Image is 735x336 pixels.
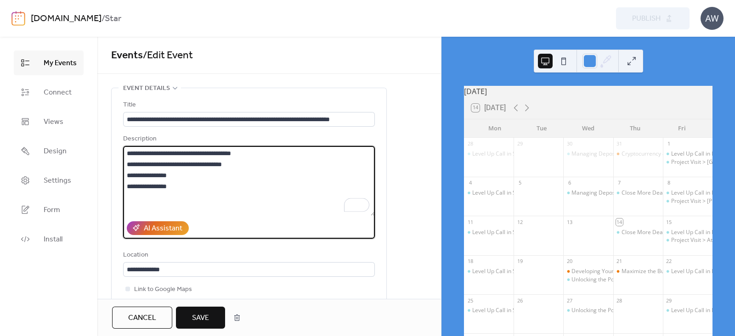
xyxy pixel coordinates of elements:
[616,258,623,265] div: 21
[616,140,623,147] div: 31
[671,229,730,236] div: Level Up Call in English
[663,236,712,244] div: Project Visit > Atelier Residences Miami
[616,297,623,304] div: 28
[566,218,573,225] div: 13
[666,179,673,186] div: 8
[123,100,373,111] div: Title
[671,307,730,314] div: Level Up Call in English
[464,150,514,158] div: Level Up Call in Spanish
[14,80,84,105] a: Connect
[192,313,209,324] span: Save
[566,258,573,265] div: 20
[144,223,182,234] div: AI Assistant
[663,150,712,158] div: Level Up Call in English
[563,268,613,275] div: Developing Your Strategic Marketing Budget: ROI-Driven Approach
[44,205,60,216] span: Form
[44,87,72,98] span: Connect
[472,150,533,158] div: Level Up Call in Spanish
[112,307,172,329] button: Cancel
[464,307,514,314] div: Level Up Call in Spanish
[105,10,121,28] b: Star
[516,179,523,186] div: 5
[566,179,573,186] div: 6
[671,150,730,158] div: Level Up Call in English
[616,218,623,225] div: 14
[516,297,523,304] div: 26
[471,119,518,138] div: Mon
[44,234,62,245] span: Install
[613,229,663,236] div: Close More Deals with EB-5: Alba Residences Selling Fast in Spanish
[666,297,673,304] div: 29
[571,189,695,197] div: Managing Deposits & Disbursements in Spanish
[143,45,193,66] span: / Edit Event
[44,146,67,157] span: Design
[464,268,514,275] div: Level Up Call in Spanish
[14,227,84,252] a: Install
[31,10,102,28] a: [DOMAIN_NAME]
[666,140,673,147] div: 1
[516,258,523,265] div: 19
[616,179,623,186] div: 7
[176,307,225,329] button: Save
[563,307,613,314] div: Unlocking the Power of the Listing Center in Avex in Spanish
[123,134,373,145] div: Description
[563,189,613,197] div: Managing Deposits & Disbursements in Spanish
[663,307,712,314] div: Level Up Call in English
[14,139,84,163] a: Design
[472,307,533,314] div: Level Up Call in Spanish
[467,258,474,265] div: 18
[123,250,373,261] div: Location
[663,197,712,205] div: Project Visit > Viceroy Brickell
[111,45,143,66] a: Events
[613,189,663,197] div: Close More Deals with EB-5: Alba Residences Selling Fast in English
[671,189,730,197] div: Level Up Call in English
[14,197,84,222] a: Form
[467,218,474,225] div: 11
[123,146,375,216] textarea: To enrich screen reader interactions, please activate Accessibility in Grammarly extension settings
[467,297,474,304] div: 25
[565,119,612,138] div: Wed
[44,58,77,69] span: My Events
[658,119,705,138] div: Fri
[464,229,514,236] div: Level Up Call in Spanish
[472,229,533,236] div: Level Up Call in Spanish
[666,258,673,265] div: 22
[516,218,523,225] div: 12
[563,276,613,284] div: Unlocking the Power of the Listing Center in Avex in English
[14,50,84,75] a: My Events
[663,229,712,236] div: Level Up Call in English
[663,158,712,166] div: Project Visit > Seven Park
[518,119,565,138] div: Tue
[566,140,573,147] div: 30
[566,297,573,304] div: 27
[123,83,170,94] span: Event details
[472,189,533,197] div: Level Up Call in Spanish
[11,11,25,26] img: logo
[14,168,84,193] a: Settings
[563,150,613,158] div: Managing Deposits & Disbursements in English
[701,7,724,30] div: AW
[128,313,156,324] span: Cancel
[671,268,730,275] div: Level Up Call in English
[467,140,474,147] div: 28
[611,119,658,138] div: Thu
[134,284,192,295] span: Link to Google Maps
[663,268,712,275] div: Level Up Call in English
[516,140,523,147] div: 29
[14,109,84,134] a: Views
[467,179,474,186] div: 4
[571,150,693,158] div: Managing Deposits & Disbursements in English
[127,221,189,235] button: AI Assistant
[464,86,712,97] div: [DATE]
[102,10,105,28] b: /
[666,218,673,225] div: 15
[464,189,514,197] div: Level Up Call in Spanish
[44,175,71,186] span: Settings
[613,268,663,275] div: Maximize the Buyer Journey by Connecting with Our Title and Financial Network in English
[613,150,663,158] div: Cryptocurrency & Emerging Tech in Real Estate
[472,268,533,275] div: Level Up Call in Spanish
[663,189,712,197] div: Level Up Call in English
[44,117,63,128] span: Views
